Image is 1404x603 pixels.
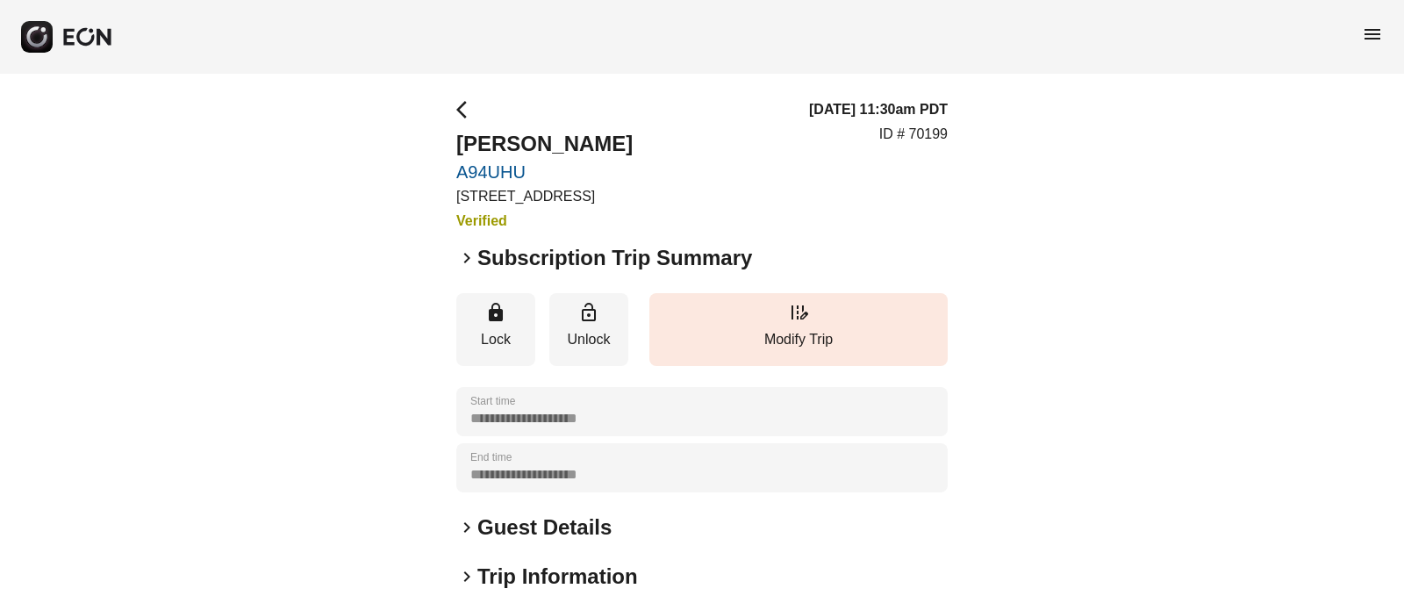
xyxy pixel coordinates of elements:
p: Unlock [558,329,620,350]
span: edit_road [788,302,809,323]
span: lock_open [578,302,599,323]
h2: Subscription Trip Summary [477,244,752,272]
p: Modify Trip [658,329,939,350]
span: lock [485,302,506,323]
button: Modify Trip [649,293,948,366]
p: Lock [465,329,526,350]
h2: Trip Information [477,563,638,591]
span: menu [1362,24,1383,45]
h2: Guest Details [477,513,612,542]
span: arrow_back_ios [456,99,477,120]
h3: [DATE] 11:30am PDT [809,99,948,120]
h3: Verified [456,211,633,232]
span: keyboard_arrow_right [456,248,477,269]
button: Lock [456,293,535,366]
a: A94UHU [456,162,633,183]
p: [STREET_ADDRESS] [456,186,633,207]
p: ID # 70199 [879,124,948,145]
h2: [PERSON_NAME] [456,130,633,158]
button: Unlock [549,293,628,366]
span: keyboard_arrow_right [456,517,477,538]
span: keyboard_arrow_right [456,566,477,587]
